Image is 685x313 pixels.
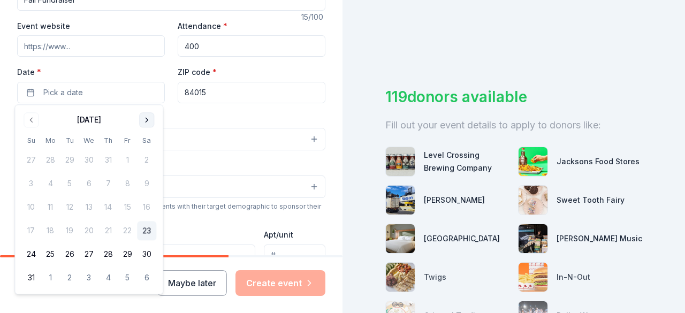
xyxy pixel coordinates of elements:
th: Monday [41,135,60,146]
button: 24 [21,245,41,264]
label: ZIP code [178,67,217,78]
input: https://www... [17,35,165,57]
img: photo for Jacksons Food Stores [519,147,547,176]
button: Select [17,128,325,150]
th: Sunday [21,135,41,146]
button: Go to next month [139,112,154,127]
button: 30 [137,245,156,264]
th: Wednesday [79,135,98,146]
th: Saturday [137,135,156,146]
img: photo for Boomtown Casino Resort [386,224,415,253]
div: Sweet Tooth Fairy [557,194,625,207]
button: 3 [79,269,98,288]
button: 25 [41,245,60,264]
div: Level Crossing Brewing Company [424,149,509,174]
img: photo for Level Crossing Brewing Company [386,147,415,176]
input: 12345 (U.S. only) [178,82,325,103]
div: [PERSON_NAME] [424,194,485,207]
div: [DATE] [77,113,101,126]
button: Pick a date [17,82,165,103]
label: Attendance [178,21,227,32]
button: 28 [98,245,118,264]
button: 29 [118,245,137,264]
button: Go to previous month [24,112,39,127]
button: 1 [41,269,60,288]
th: Tuesday [60,135,79,146]
th: Thursday [98,135,118,146]
button: 26 [60,245,79,264]
label: Apt/unit [264,230,293,240]
button: 4 [98,269,118,288]
div: [PERSON_NAME] Music [557,232,642,245]
button: 27 [79,245,98,264]
label: Event website [17,21,70,32]
button: 31 [21,269,41,288]
button: 5 [118,269,137,288]
label: Date [17,67,165,78]
span: Pick a date [43,86,83,99]
img: photo for Matson [386,186,415,215]
img: photo for Alfred Music [519,224,547,253]
div: Fill out your event details to apply to donors like: [385,117,642,134]
button: 6 [137,269,156,288]
div: We use this information to help brands find events with their target demographic to sponsor their... [17,202,325,219]
th: Friday [118,135,137,146]
input: 20 [178,35,325,57]
div: Jacksons Food Stores [557,155,640,168]
button: Maybe later [157,270,227,296]
input: # [264,245,325,266]
button: 2 [60,269,79,288]
div: [GEOGRAPHIC_DATA] [424,232,500,245]
div: 119 donors available [385,86,642,108]
img: photo for Sweet Tooth Fairy [519,186,547,215]
button: 23 [137,222,156,241]
div: 15 /100 [301,11,325,24]
button: Select [17,175,325,198]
